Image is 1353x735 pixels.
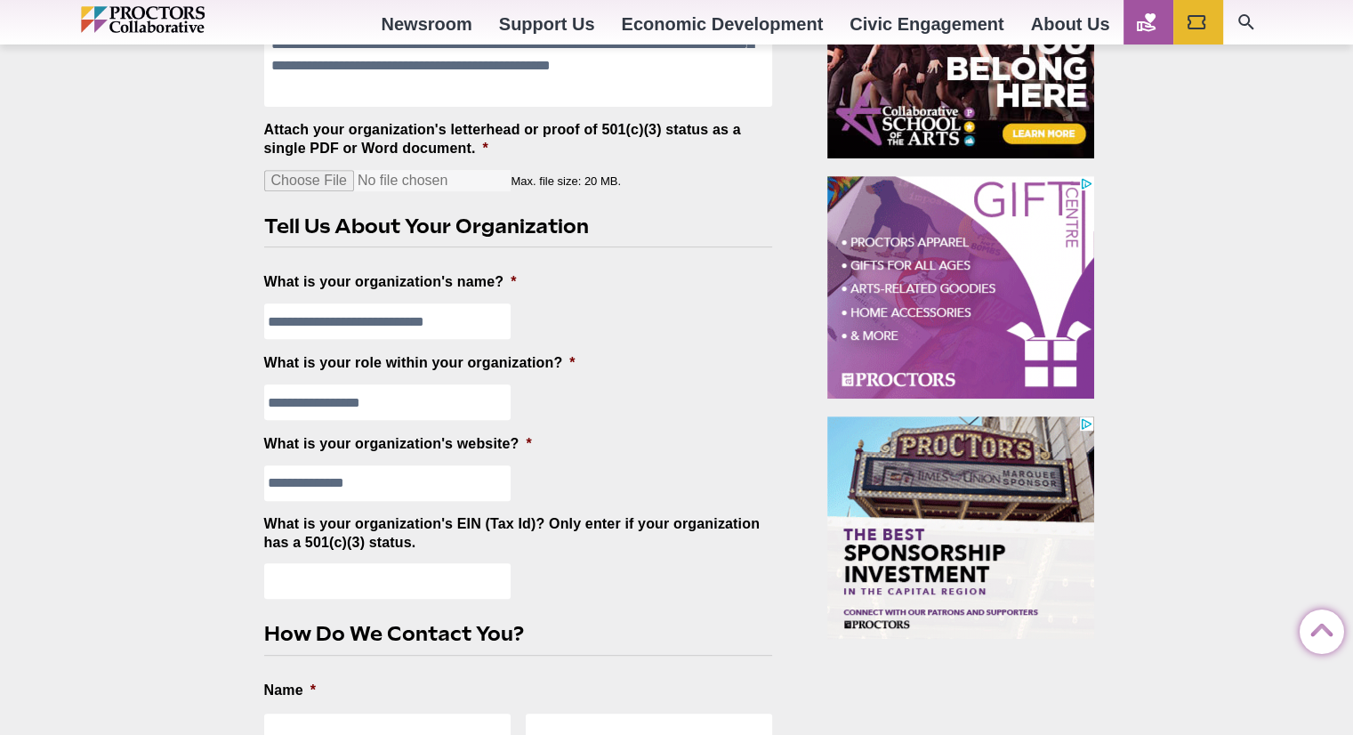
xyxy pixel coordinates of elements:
iframe: Advertisement [827,176,1094,399]
iframe: Advertisement [827,416,1094,639]
label: What is your organization's EIN (Tax Id)? Only enter if your organization has a 501(c)(3) status. [264,515,773,553]
img: Proctors logo [81,6,281,33]
label: What is your organization's website? [264,435,532,454]
label: What is your role within your organization? [264,354,576,373]
label: What is your organization's name? [264,273,517,292]
h2: Tell Us About Your Organization [264,213,759,240]
label: Name [264,682,317,700]
span: Max. file size: 20 MB. [511,160,635,188]
label: Attach your organization's letterhead or proof of 501(c)(3) status as a single PDF or Word document. [264,121,773,158]
h2: How Do We Contact You? [264,620,759,648]
a: Back to Top [1300,610,1335,646]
